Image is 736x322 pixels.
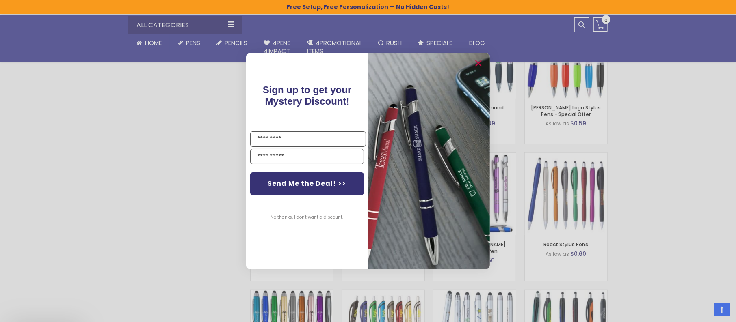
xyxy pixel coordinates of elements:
[250,172,364,195] button: Send Me the Deal! >>
[368,53,490,269] img: pop-up-image
[263,84,352,107] span: Sign up to get your Mystery Discount
[267,207,348,228] button: No thanks, I don't want a discount.
[263,84,352,107] span: !
[472,57,485,70] button: Close dialog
